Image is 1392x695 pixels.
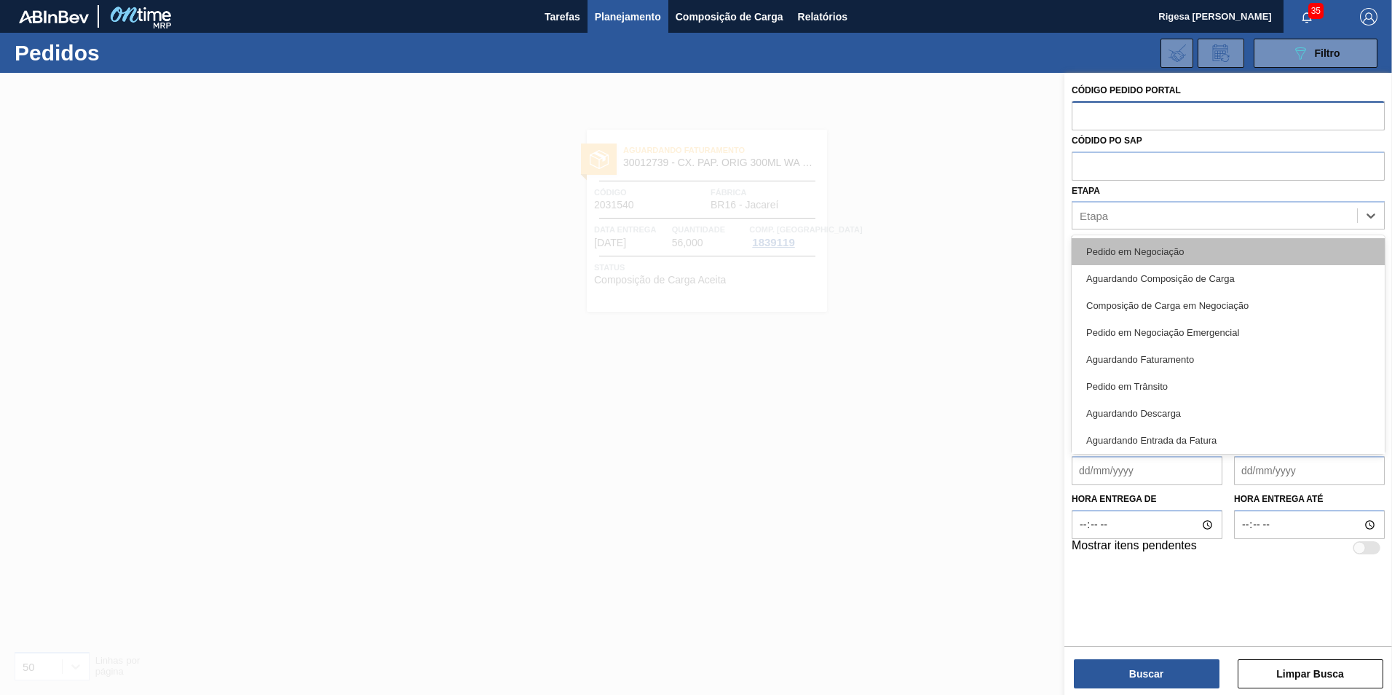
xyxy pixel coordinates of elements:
div: Composição de Carga em Negociação [1072,292,1385,319]
div: Pedido em Negociação Emergencial [1072,319,1385,346]
input: dd/mm/yyyy [1072,456,1222,485]
img: TNhmsLtSVTkK8tSr43FrP2fwEKptu5GPRR3wAAAABJRU5ErkJggg== [19,10,89,23]
div: Aguardando Faturamento [1072,346,1385,373]
div: Importar Negociações dos Pedidos [1160,39,1193,68]
div: Pedido em Negociação [1072,238,1385,265]
span: Tarefas [545,8,580,25]
label: Hora entrega até [1234,489,1385,510]
input: dd/mm/yyyy [1234,456,1385,485]
div: Etapa [1080,210,1108,222]
button: Notificações [1284,7,1330,27]
label: Etapa [1072,186,1100,196]
span: Composição de Carga [676,8,783,25]
span: Planejamento [595,8,661,25]
span: Filtro [1315,47,1340,59]
div: Solicitação de Revisão de Pedidos [1198,39,1244,68]
label: Hora entrega de [1072,489,1222,510]
label: Códido PO SAP [1072,136,1142,146]
span: Relatórios [798,8,847,25]
div: Aguardando Composição de Carga [1072,265,1385,292]
button: Filtro [1254,39,1377,68]
label: Código Pedido Portal [1072,85,1181,95]
div: Aguardando Entrada da Fatura [1072,427,1385,454]
img: Logout [1360,8,1377,25]
div: Pedido em Trânsito [1072,373,1385,400]
h1: Pedidos [15,44,232,61]
label: Mostrar itens pendentes [1072,539,1197,557]
label: Destino [1072,235,1110,245]
div: Aguardando Descarga [1072,400,1385,427]
span: 35 [1308,3,1324,19]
